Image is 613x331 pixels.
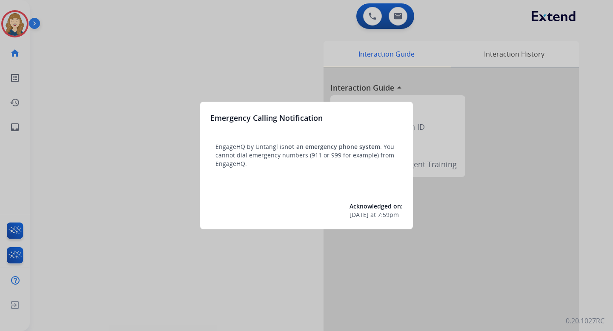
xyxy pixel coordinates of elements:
span: not an emergency phone system [284,143,380,151]
span: Acknowledged on: [349,202,403,210]
h3: Emergency Calling Notification [210,112,323,124]
span: 7:59pm [378,211,399,219]
p: 0.20.1027RC [566,316,604,326]
p: EngageHQ by Untangl is . You cannot dial emergency numbers (911 or 999 for example) from EngageHQ. [215,143,398,168]
span: [DATE] [349,211,369,219]
div: at [349,211,403,219]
